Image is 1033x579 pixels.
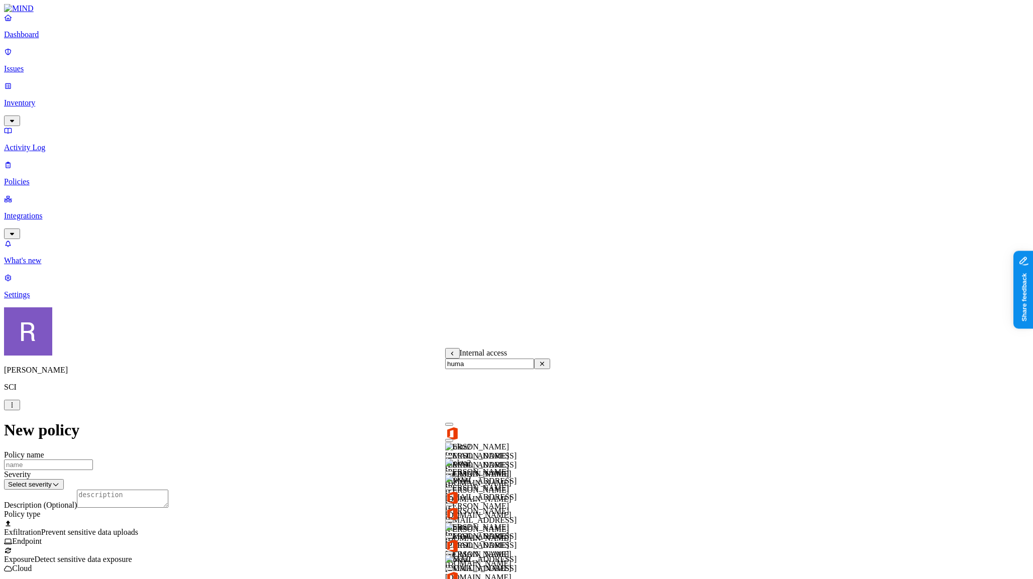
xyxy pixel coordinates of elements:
[4,126,1029,152] a: Activity Log
[4,30,1029,39] p: Dashboard
[4,47,1029,73] a: Issues
[4,211,1029,220] p: Integrations
[4,64,1029,73] p: Issues
[4,555,34,563] span: Exposure
[445,523,471,532] img: okta2
[460,349,507,357] span: Internal access
[4,366,1029,375] p: [PERSON_NAME]
[41,528,138,536] span: Prevent sensitive data uploads
[4,177,1029,186] p: Policies
[445,507,459,521] img: office-365
[4,450,44,459] label: Policy name
[445,555,471,564] img: okta2
[4,383,1029,392] p: SCI
[4,160,1029,186] a: Policies
[4,307,52,356] img: Rich Thompson
[4,528,41,536] span: Exfiltration
[4,4,34,13] img: MIND
[4,501,77,509] label: Description (Optional)
[445,359,534,369] input: Search...
[445,539,459,553] img: office-365
[4,194,1029,238] a: Integrations
[4,13,1029,39] a: Dashboard
[445,442,471,451] img: okta2
[445,426,459,440] img: office-365
[34,555,132,563] span: Detect sensitive data exposure
[445,458,471,468] img: okta2
[4,98,1029,107] p: Inventory
[4,564,1029,573] div: Cloud
[4,273,1029,299] a: Settings
[4,290,1029,299] p: Settings
[4,4,1029,13] a: MIND
[4,459,93,470] input: name
[445,475,471,484] img: okta2
[4,537,1029,546] div: Endpoint
[4,143,1029,152] p: Activity Log
[4,470,31,479] label: Severity
[4,239,1029,265] a: What's new
[4,421,1029,439] h1: New policy
[445,491,459,505] img: office-365
[4,510,40,518] label: Policy type
[4,256,1029,265] p: What's new
[4,81,1029,125] a: Inventory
